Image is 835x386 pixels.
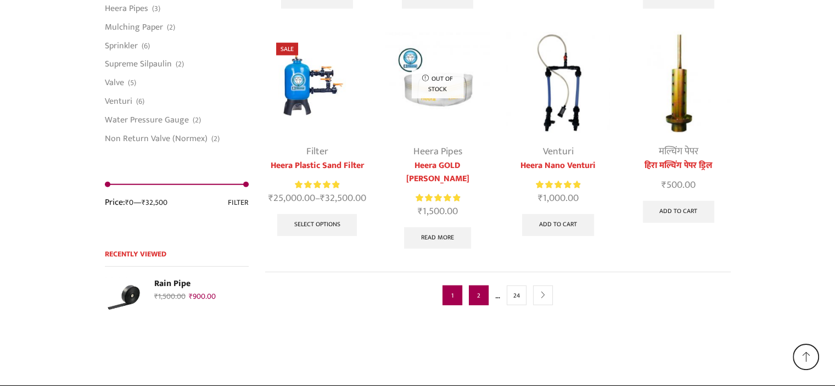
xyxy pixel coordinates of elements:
span: ₹ [537,190,542,206]
a: Water Pressure Gauge [105,110,189,129]
span: (5) [128,77,136,88]
bdi: 32,500.00 [320,190,366,206]
span: ₹ [418,203,423,220]
span: (2) [211,133,220,144]
a: Valve [105,74,124,92]
bdi: 500.00 [662,177,696,193]
div: Price: — [105,196,167,209]
span: Rated out of 5 [536,179,580,191]
a: Rain Pipe [154,277,236,289]
nav: Product Pagination [265,272,731,318]
img: Heera Plastic Sand Filter [265,32,369,136]
span: Rated out of 5 [295,179,339,191]
bdi: 1,500.00 [418,203,458,220]
span: (2) [193,115,201,126]
span: ₹ [662,177,666,193]
bdi: 900.00 [189,290,216,303]
img: Heera Nano Venturi [506,32,610,136]
span: (6) [142,41,150,52]
bdi: 1,500.00 [154,290,186,303]
a: Filter [306,143,328,160]
p: Out of stock [412,69,464,98]
span: ₹32,500 [142,196,167,209]
span: ₹ [320,190,325,206]
span: (3) [152,3,160,14]
img: Heera Rain Pipe [105,277,143,316]
span: Rated out of 5 [416,192,460,204]
span: ₹ [154,290,158,303]
a: Add to cart: “हिरा मल्चिंग पेपर ड्रिल” [643,201,715,223]
a: Heera Pipes [413,143,462,160]
div: Rated 5.00 out of 5 [416,192,460,204]
span: Page 1 [442,286,462,305]
a: Page 24 [507,286,526,305]
a: मल्चिंग पेपर [659,143,698,160]
span: (6) [136,96,144,107]
img: Heera GOLD Krishi Pipe [385,32,489,136]
button: Filter [228,196,249,209]
div: Rated 5.00 out of 5 [295,179,339,191]
a: Venturi [105,92,132,110]
span: ₹ [268,190,273,206]
a: Sprinkler [105,36,138,55]
span: Recently Viewed [105,248,166,260]
a: हिरा मल्चिंग पेपर ड्रिल [626,159,730,172]
a: Venturi [542,143,573,160]
a: Heera Nano Venturi [506,159,610,172]
a: Non Return Valve (Normex) [105,129,208,144]
span: ₹ [189,290,193,303]
a: Mulching Paper [105,18,163,36]
span: ₹0 [125,196,133,209]
span: (2) [176,59,184,70]
bdi: 1,000.00 [537,190,578,206]
a: Heera GOLD [PERSON_NAME] [385,159,489,186]
a: Add to cart: “Heera Nano Venturi” [522,214,594,236]
a: Read more about “Heera GOLD Krishi Pipe” [404,227,471,249]
a: Heera Plastic Sand Filter [265,159,369,172]
span: – [265,191,369,206]
a: Supreme Silpaulin [105,55,172,74]
span: Sale [276,43,298,55]
span: … [495,288,500,303]
img: Mulching Paper Hole [626,32,730,136]
a: Select options for “Heera Plastic Sand Filter” [277,214,357,236]
span: (2) [167,22,175,33]
div: Rated 5.00 out of 5 [536,179,580,191]
bdi: 25,000.00 [268,190,315,206]
a: Page 2 [469,286,489,305]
